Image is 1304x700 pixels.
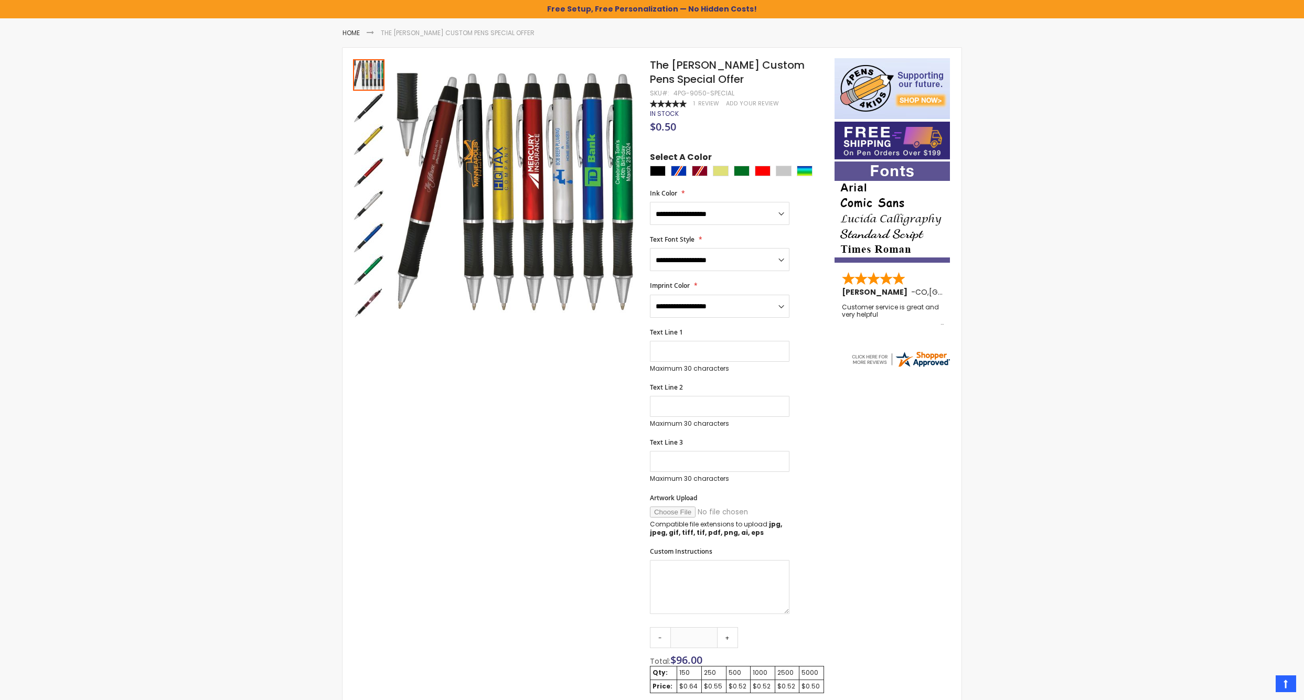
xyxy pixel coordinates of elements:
strong: Qty: [653,668,668,677]
img: The Barton Custom Pens Special Offer [353,92,384,123]
span: 1 [693,100,695,107]
span: CO [915,287,927,297]
span: [PERSON_NAME] [842,287,911,297]
div: The Barton Custom Pens Special Offer [353,58,386,91]
div: $0.52 [753,682,772,691]
span: $ [670,653,702,667]
a: Home [343,28,360,37]
div: The Barton Custom Pens Special Offer [353,188,386,221]
div: Availability [650,110,679,118]
div: 150 [679,669,699,677]
div: Gold [713,166,729,176]
span: Total: [650,656,670,666]
div: The Barton Custom Pens Special Offer [353,253,386,286]
strong: SKU [650,89,669,98]
div: The Barton Custom Pens Special Offer [353,221,386,253]
div: Red [755,166,771,176]
strong: Price: [653,682,672,691]
a: + [717,627,738,648]
div: Assorted [797,166,813,176]
span: Text Font Style [650,235,694,244]
div: $0.64 [679,682,699,691]
img: The Barton Custom Pens Special Offer [353,189,384,221]
span: Custom Instructions [650,547,712,556]
div: 2500 [777,669,797,677]
span: 96.00 [676,653,702,667]
span: Text Line 3 [650,438,683,447]
li: The [PERSON_NAME] Custom Pens Special Offer [381,29,535,37]
div: The Barton Custom Pens Special Offer [353,123,386,156]
img: The Barton Custom Pens Special Offer [353,287,384,318]
span: Text Line 2 [650,383,683,392]
div: $0.50 [801,682,821,691]
div: The Barton Custom Pens Special Offer [353,91,386,123]
span: In stock [650,109,679,118]
div: $0.52 [777,682,797,691]
span: Select A Color [650,152,712,166]
span: $0.50 [650,120,676,134]
img: 4pens 4 kids [835,58,950,119]
img: The Barton Custom Pens Special Offer [353,254,384,286]
strong: jpg, jpeg, gif, tiff, tif, pdf, png, ai, eps [650,520,782,537]
div: 4PG-9050-SPECIAL [674,89,734,98]
img: The Barton Custom Pens Special Offer [353,157,384,188]
span: Imprint Color [650,281,690,290]
p: Maximum 30 characters [650,364,789,373]
img: The Barton Custom Pens Special Offer [396,73,636,313]
img: 4pens.com widget logo [850,350,951,369]
img: The Barton Custom Pens Special Offer [353,222,384,253]
iframe: Google Customer Reviews [1217,672,1304,700]
p: Maximum 30 characters [650,475,789,483]
div: 5000 [801,669,821,677]
div: $0.55 [704,682,724,691]
span: Review [698,100,719,107]
div: $0.52 [729,682,748,691]
p: Compatible file extensions to upload: [650,520,789,537]
div: 100% [650,100,687,107]
a: - [650,627,671,648]
div: The Barton Custom Pens Special Offer [353,156,386,188]
img: The Barton Custom Pens Special Offer [353,124,384,156]
img: Free shipping on orders over $199 [835,122,950,159]
a: Add Your Review [726,100,779,107]
a: 1 Review [693,100,721,107]
span: [GEOGRAPHIC_DATA] [929,287,1006,297]
span: Artwork Upload [650,493,697,502]
p: Maximum 30 characters [650,419,789,428]
div: Silver [776,166,792,176]
div: Customer service is great and very helpful [842,304,944,326]
span: The [PERSON_NAME] Custom Pens Special Offer [650,58,805,87]
div: 500 [729,669,748,677]
span: Text Line 1 [650,328,683,337]
div: Green [734,166,750,176]
div: 250 [704,669,724,677]
span: Ink Color [650,189,677,198]
div: The Barton Custom Pens Special Offer [353,286,384,318]
a: 4pens.com certificate URL [850,362,951,371]
span: - , [911,287,1006,297]
div: Black [650,166,666,176]
div: 1000 [753,669,772,677]
img: font-personalization-examples [835,161,950,263]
